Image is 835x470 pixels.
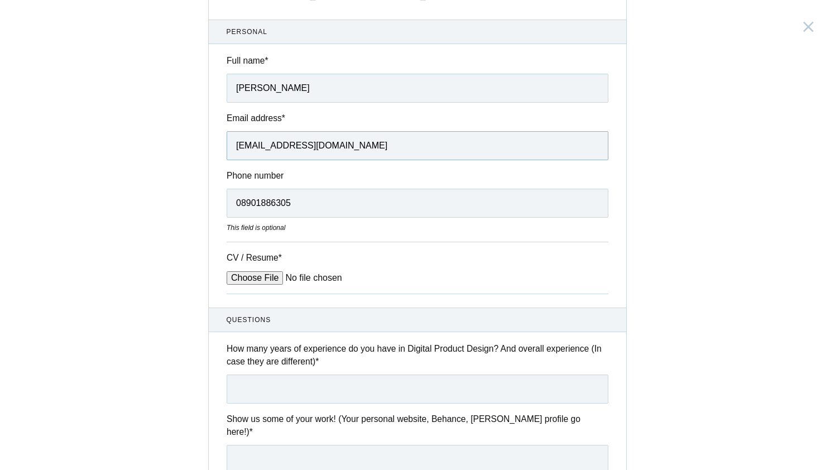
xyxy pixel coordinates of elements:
label: CV / Resume [227,251,310,264]
span: Questions [227,315,609,325]
span: Personal [227,27,609,37]
label: Email address [227,112,608,124]
label: Full name [227,54,608,67]
label: Show us some of your work! (Your personal website, Behance, [PERSON_NAME] profile go here!) [227,413,608,439]
label: How many years of experience do you have in Digital Product Design? And overall experience (In ca... [227,342,608,368]
div: This field is optional [227,223,608,233]
label: Phone number [227,169,608,182]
